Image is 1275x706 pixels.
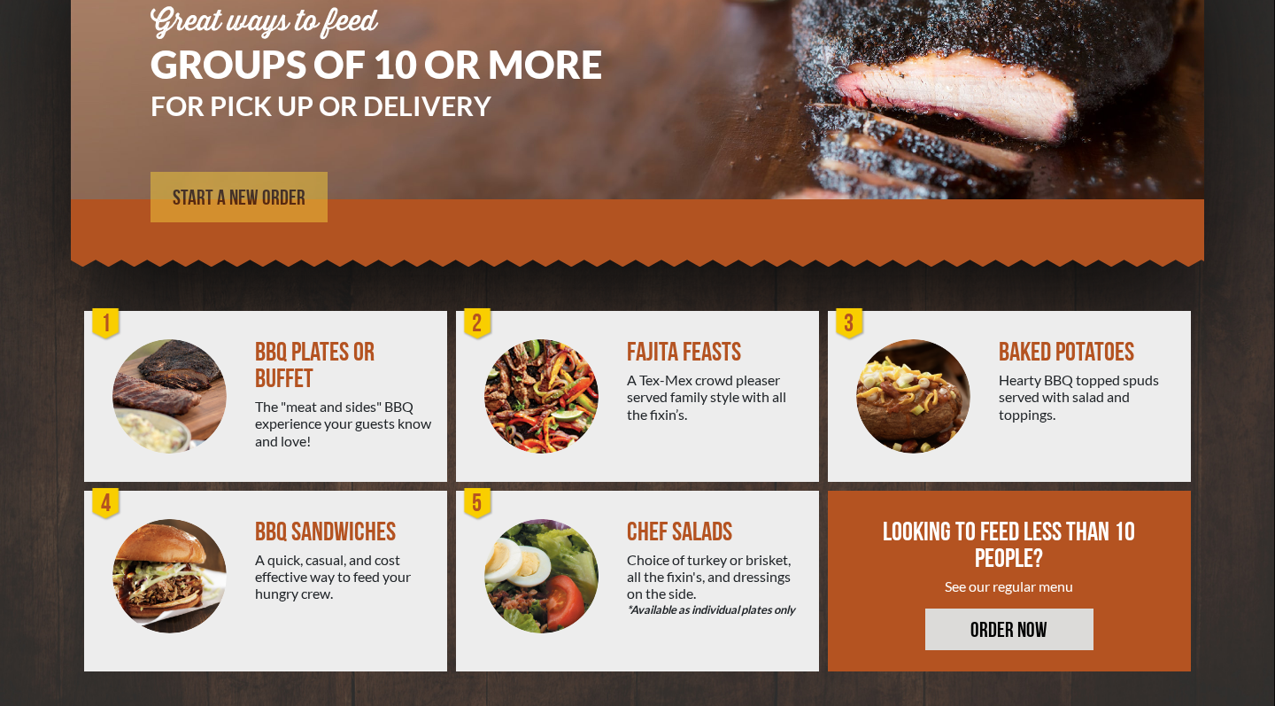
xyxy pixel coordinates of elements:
a: ORDER NOW [925,609,1093,650]
img: PEJ-Baked-Potato.png [856,339,970,454]
div: FAJITA FEASTS [627,339,805,366]
div: LOOKING TO FEED LESS THAN 10 PEOPLE? [880,519,1139,572]
h1: GROUPS OF 10 OR MORE [151,45,655,83]
div: BBQ PLATES OR BUFFET [255,339,433,392]
img: PEJ-BBQ-Buffet.png [112,339,227,454]
div: 1 [89,306,124,342]
div: BBQ SANDWICHES [255,519,433,546]
img: Salad-Circle.png [484,519,599,633]
a: START A NEW ORDER [151,172,328,222]
img: PEJ-Fajitas.png [484,339,599,454]
img: PEJ-BBQ-Sandwich.png [112,519,227,633]
div: 4 [89,486,124,522]
div: 5 [460,486,496,522]
em: *Available as individual plates only [627,601,805,618]
div: The "meat and sides" BBQ experience your guests know and love! [255,398,433,449]
div: CHEF SALADS [627,519,805,546]
div: 2 [460,306,496,342]
div: 3 [832,306,868,342]
div: BAKED POTATOES [999,339,1177,366]
div: A Tex-Mex crowd pleaser served family style with all the fixin’s. [627,371,805,423]
h3: FOR PICK UP OR DELIVERY [151,92,655,119]
div: Great ways to feed [151,8,655,36]
div: Choice of turkey or brisket, all the fixin's, and dressings on the side. [627,551,805,619]
div: See our regular menu [880,578,1139,594]
span: START A NEW ORDER [173,188,305,209]
div: A quick, casual, and cost effective way to feed your hungry crew. [255,551,433,602]
div: Hearty BBQ topped spuds served with salad and toppings. [999,371,1177,423]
